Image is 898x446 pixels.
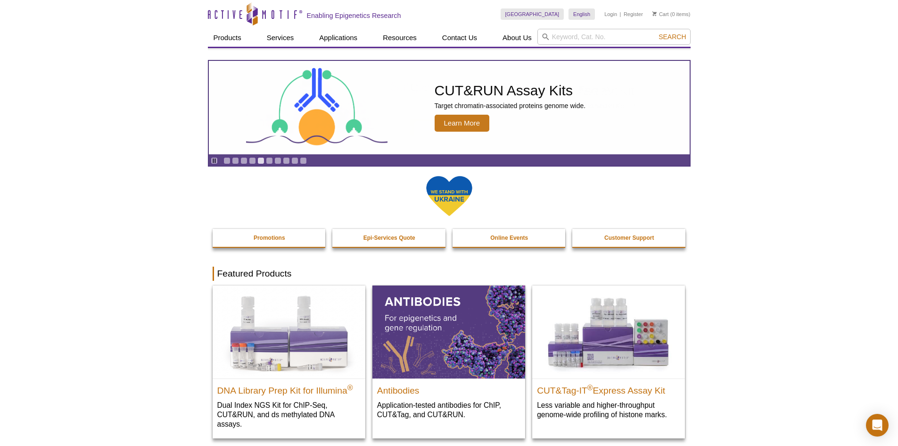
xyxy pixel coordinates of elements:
[209,61,690,154] article: CUT&RUN Assay Kits
[313,29,363,47] a: Applications
[435,101,586,110] p: Target chromatin-associated proteins genome wide.
[435,84,586,98] h2: CUT&RUN Assay Kits
[377,400,520,420] p: Application-tested antibodies for ChIP, CUT&Tag, and CUT&RUN.
[532,286,685,378] img: CUT&Tag-IT® Express Assay Kit
[501,8,564,20] a: [GEOGRAPHIC_DATA]
[537,29,691,45] input: Keyword, Cat. No.
[246,65,387,151] img: CUT&RUN Assay Kits
[572,229,686,247] a: Customer Support
[213,267,686,281] h2: Featured Products
[363,235,415,241] strong: Epi-Services Quote
[213,286,365,378] img: DNA Library Prep Kit for Illumina
[656,33,689,41] button: Search
[266,157,273,164] a: Go to slide 6
[435,115,490,132] span: Learn More
[453,229,567,247] a: Online Events
[587,383,593,391] sup: ®
[209,61,690,154] a: CUT&RUN Assay Kits CUT&RUN Assay Kits Target chromatin-associated proteins genome wide. Learn More
[652,11,669,17] a: Cart
[307,11,401,20] h2: Enabling Epigenetics Research
[347,383,353,391] sup: ®
[300,157,307,164] a: Go to slide 10
[223,157,231,164] a: Go to slide 1
[249,157,256,164] a: Go to slide 4
[232,157,239,164] a: Go to slide 2
[604,11,617,17] a: Login
[377,381,520,396] h2: Antibodies
[604,235,654,241] strong: Customer Support
[377,29,422,47] a: Resources
[274,157,281,164] a: Go to slide 7
[568,8,595,20] a: English
[652,11,657,16] img: Your Cart
[537,400,680,420] p: Less variable and higher-throughput genome-wide profiling of histone marks​.
[532,286,685,429] a: CUT&Tag-IT® Express Assay Kit CUT&Tag-IT®Express Assay Kit Less variable and higher-throughput ge...
[426,175,473,217] img: We Stand With Ukraine
[240,157,247,164] a: Go to slide 3
[372,286,525,378] img: All Antibodies
[211,157,218,164] a: Toggle autoplay
[217,381,361,396] h2: DNA Library Prep Kit for Illumina
[213,229,327,247] a: Promotions
[208,29,247,47] a: Products
[332,229,446,247] a: Epi-Services Quote
[537,381,680,396] h2: CUT&Tag-IT Express Assay Kit
[652,8,691,20] li: (0 items)
[254,235,285,241] strong: Promotions
[291,157,298,164] a: Go to slide 9
[372,286,525,429] a: All Antibodies Antibodies Application-tested antibodies for ChIP, CUT&Tag, and CUT&RUN.
[866,414,889,437] div: Open Intercom Messenger
[283,157,290,164] a: Go to slide 8
[490,235,528,241] strong: Online Events
[659,33,686,41] span: Search
[437,29,483,47] a: Contact Us
[213,286,365,438] a: DNA Library Prep Kit for Illumina DNA Library Prep Kit for Illumina® Dual Index NGS Kit for ChIP-...
[257,157,264,164] a: Go to slide 5
[620,8,621,20] li: |
[217,400,361,429] p: Dual Index NGS Kit for ChIP-Seq, CUT&RUN, and ds methylated DNA assays.
[497,29,537,47] a: About Us
[624,11,643,17] a: Register
[261,29,300,47] a: Services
